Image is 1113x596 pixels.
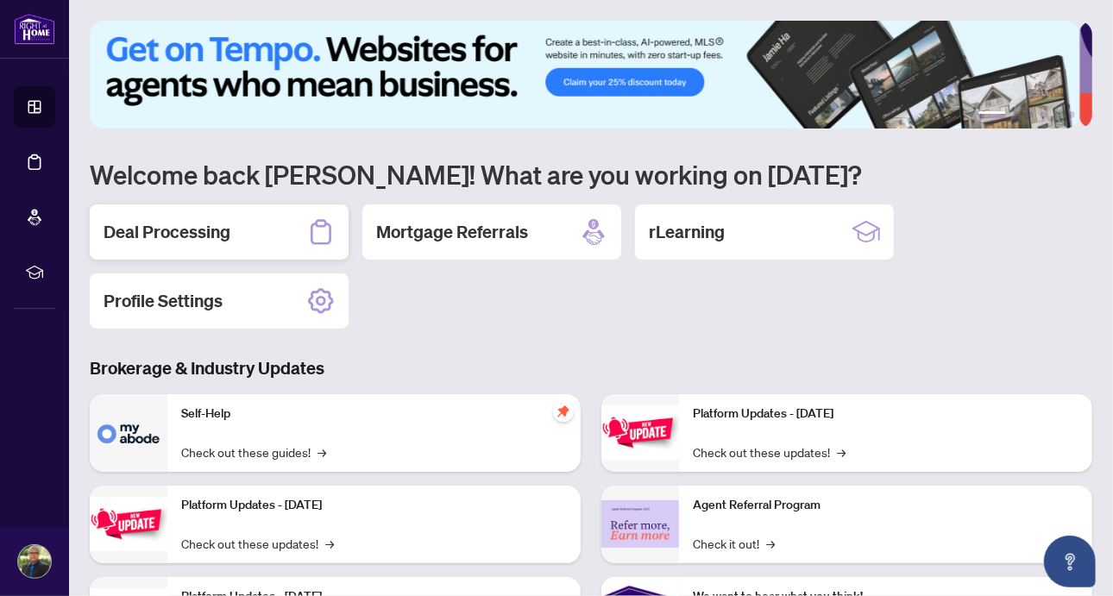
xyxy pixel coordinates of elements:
a: Check out these updates!→ [693,442,846,461]
button: 1 [978,111,1006,118]
button: Open asap [1044,536,1096,587]
button: 5 [1054,111,1061,118]
span: pushpin [553,401,574,422]
span: → [318,442,326,461]
span: → [837,442,846,461]
p: Platform Updates - [DATE] [693,405,1078,423]
button: 3 [1027,111,1034,118]
h2: Profile Settings [104,289,223,313]
span: → [766,534,775,553]
img: Platform Updates - June 23, 2025 [601,405,679,460]
h1: Welcome back [PERSON_NAME]! What are you working on [DATE]? [90,158,1092,191]
p: Agent Referral Program [693,496,1078,515]
h3: Brokerage & Industry Updates [90,356,1092,380]
h2: Deal Processing [104,220,230,244]
a: Check it out!→ [693,534,775,553]
h2: Mortgage Referrals [376,220,528,244]
img: Slide 0 [90,21,1079,129]
button: 6 [1068,111,1075,118]
img: Platform Updates - September 16, 2025 [90,497,167,551]
img: Profile Icon [18,545,51,578]
img: logo [14,13,55,45]
p: Self-Help [181,405,567,423]
span: → [325,534,334,553]
p: Platform Updates - [DATE] [181,496,567,515]
button: 4 [1041,111,1047,118]
a: Check out these guides!→ [181,442,326,461]
h2: rLearning [649,220,725,244]
button: 2 [1013,111,1020,118]
img: Agent Referral Program [601,500,679,548]
a: Check out these updates!→ [181,534,334,553]
img: Self-Help [90,394,167,472]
